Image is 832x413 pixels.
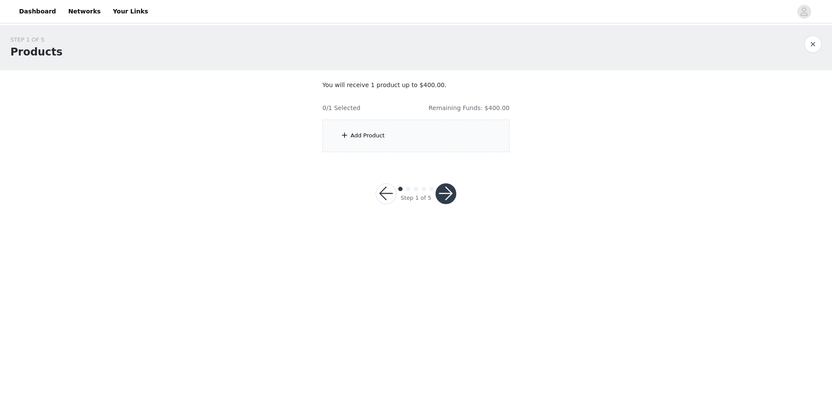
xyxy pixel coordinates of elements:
h4: Remaining Funds: $400.00 [429,104,510,113]
div: avatar [800,5,808,19]
div: STEP 1 OF 5 [10,36,62,44]
a: Dashboard [14,2,61,21]
h4: 0/1 Selected [322,104,361,113]
div: Step 1 of 5 [400,194,431,202]
p: You will receive 1 product up to $400.00. [322,81,510,90]
div: Add Product [351,131,385,140]
a: Networks [63,2,106,21]
h1: Products [10,44,62,60]
a: Your Links [107,2,153,21]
